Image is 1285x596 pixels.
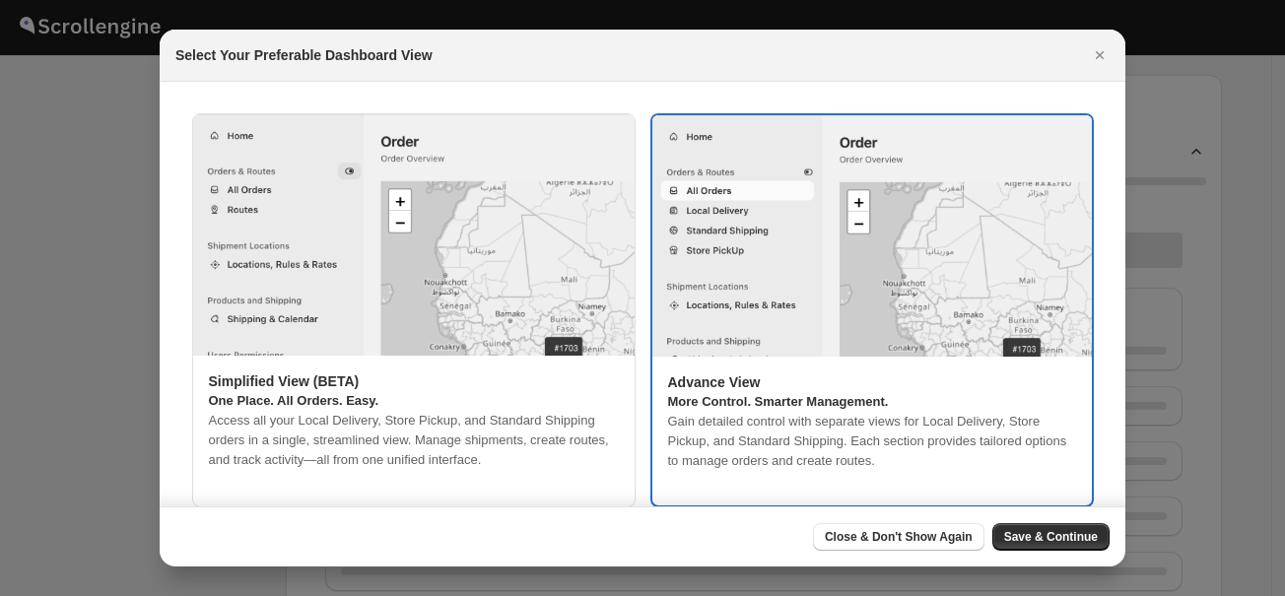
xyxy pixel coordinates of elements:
[193,114,635,356] img: simplified
[209,371,619,391] p: Simplified View (BETA)
[1086,41,1114,69] button: Close
[1004,529,1098,545] span: Save & Continue
[813,523,984,551] button: Close & Don't Show Again
[825,529,973,545] span: Close & Don't Show Again
[668,372,1076,392] p: Advance View
[209,391,619,411] p: One Place. All Orders. Easy.
[209,411,619,470] p: Access all your Local Delivery, Store Pickup, and Standard Shipping orders in a single, streamlin...
[668,392,1076,412] p: More Control. Smarter Management.
[175,45,433,65] h2: Select Your Preferable Dashboard View
[668,412,1076,471] p: Gain detailed control with separate views for Local Delivery, Store Pickup, and Standard Shipping...
[652,115,1092,357] img: legacy
[992,523,1110,551] button: Save & Continue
